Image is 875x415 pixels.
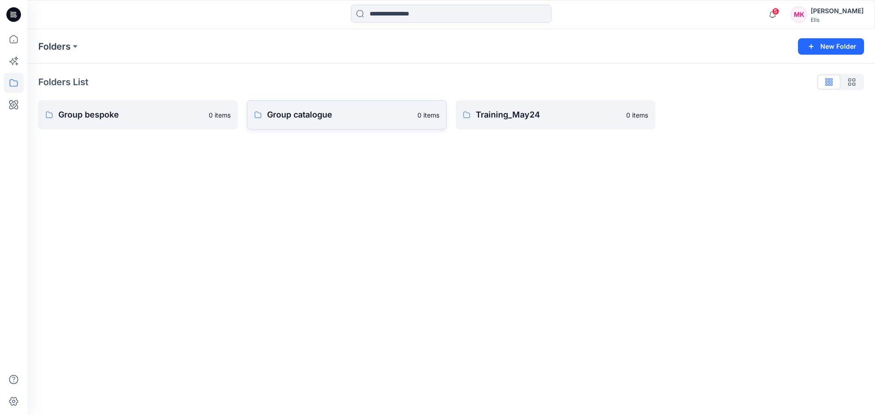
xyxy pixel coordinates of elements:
[811,5,864,16] div: [PERSON_NAME]
[798,38,864,55] button: New Folder
[456,100,655,129] a: Training_May240 items
[38,100,238,129] a: Group bespoke0 items
[476,108,621,121] p: Training_May24
[626,110,648,120] p: 0 items
[58,108,203,121] p: Group bespoke
[811,16,864,23] div: Elis
[209,110,231,120] p: 0 items
[247,100,447,129] a: Group catalogue0 items
[38,40,71,53] a: Folders
[417,110,439,120] p: 0 items
[267,108,412,121] p: Group catalogue
[38,75,88,89] p: Folders List
[772,8,779,15] span: 5
[791,6,807,23] div: MK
